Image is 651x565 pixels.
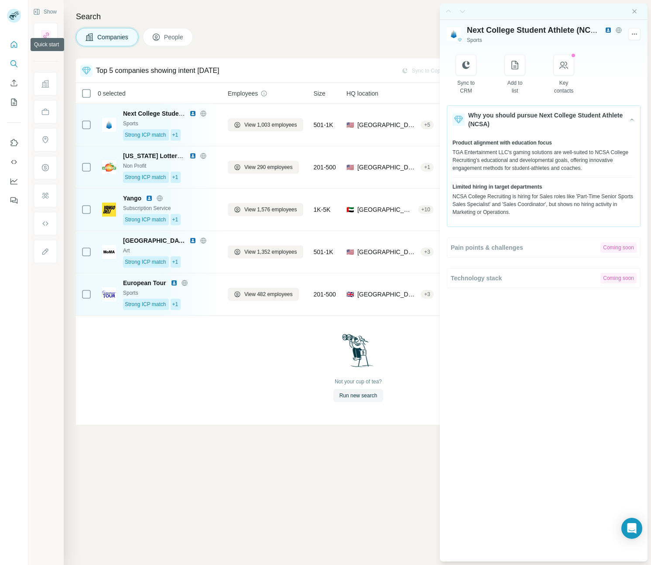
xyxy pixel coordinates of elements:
[123,110,230,117] span: Next College Student Athlete (NCSA)
[123,194,141,203] span: Yango
[357,290,417,299] span: [GEOGRAPHIC_DATA]
[123,236,185,245] span: [GEOGRAPHIC_DATA]
[451,274,502,282] span: Technology stack
[123,120,217,127] div: Sports
[421,290,434,298] div: + 3
[244,163,293,171] span: View 290 employees
[102,245,116,259] img: Logo of Museum of Modern Art
[452,148,635,172] div: TGA Entertainment LLC's gaming solutions are well-suited to NCSA College Recruiting's educational...
[447,269,640,288] button: Technology stackComing soon
[7,154,21,170] button: Use Surfe API
[7,94,21,110] button: My lists
[102,203,116,217] img: Logo of Yango
[7,173,21,189] button: Dashboard
[452,193,635,216] div: NCSA College Recruiting is hiring for Sales roles like 'Part-Time Senior Sports Sales Specialist'...
[467,36,622,44] div: Sports
[123,247,217,255] div: Art
[346,89,378,98] span: HQ location
[189,110,196,117] img: LinkedIn logo
[123,204,217,212] div: Subscription Service
[346,290,354,299] span: 🇬🇧
[357,205,415,214] span: [GEOGRAPHIC_DATA], [GEOGRAPHIC_DATA]
[97,33,129,41] span: Companies
[244,206,297,214] span: View 1,576 employees
[123,162,217,170] div: Non Profit
[125,258,166,266] span: Strong ICP match
[314,248,333,256] span: 501-1K
[125,216,166,224] span: Strong ICP match
[631,8,638,15] button: Close side panel
[171,279,178,286] img: LinkedIn logo
[346,248,354,256] span: 🇺🇸
[146,195,153,202] img: LinkedIn logo
[125,300,166,308] span: Strong ICP match
[102,160,116,174] img: Logo of Georgia Lottery Corporation
[314,163,336,172] span: 201-500
[335,378,382,386] div: Not your cup of tea?
[357,121,417,129] span: [GEOGRAPHIC_DATA], [US_STATE]
[505,79,525,95] div: Add to list
[333,389,384,402] button: Run new search
[172,173,178,181] span: +1
[418,206,434,214] div: + 10
[357,248,417,256] span: [GEOGRAPHIC_DATA], [US_STATE]
[452,139,552,147] span: Product alignment with education focus
[27,5,63,18] button: Show
[447,238,640,257] button: Pain points & challengesComing soon
[125,131,166,139] span: Strong ICP match
[102,287,116,301] img: Logo of European Tour
[346,205,354,214] span: 🇦🇪
[7,75,21,91] button: Enrich CSV
[189,237,196,244] img: LinkedIn logo
[621,518,642,539] div: Open Intercom Messenger
[189,152,196,159] img: LinkedIn logo
[314,205,331,214] span: 1K-5K
[228,89,258,98] span: Employees
[600,242,637,253] div: Coming soon
[228,245,303,258] button: View 1,352 employees
[96,65,219,76] div: Top 5 companies showing intent [DATE]
[451,243,523,252] span: Pain points & challenges
[421,248,434,256] div: + 3
[164,33,184,41] span: People
[468,111,625,128] span: Why you should pursue Next College Student Athlete (NCSA)
[228,118,303,131] button: View 1,003 employees
[244,290,293,298] span: View 482 employees
[357,163,417,172] span: [GEOGRAPHIC_DATA], [US_STATE]
[346,163,354,172] span: 🇺🇸
[467,26,604,34] span: Next College Student Athlete (NCSA)
[7,37,21,52] button: Quick start
[339,392,377,400] span: Run new search
[172,258,178,266] span: +1
[102,118,116,132] img: Logo of Next College Student Athlete (NCSA)
[123,279,166,287] span: European Tour
[76,10,641,23] h4: Search
[554,79,574,95] div: Key contacts
[447,27,461,41] img: Logo of Next College Student Athlete (NCSA)
[228,288,299,301] button: View 482 employees
[314,290,336,299] span: 201-500
[7,193,21,208] button: Feedback
[421,163,434,171] div: + 1
[172,131,178,139] span: +1
[346,121,354,129] span: 🇺🇸
[314,89,325,98] span: Size
[125,173,166,181] span: Strong ICP match
[447,106,640,134] button: Why you should pursue Next College Student Athlete (NCSA)
[452,183,542,191] span: Limited hiring in target departments
[123,152,217,159] span: [US_STATE] Lottery Corporation
[228,203,303,216] button: View 1,576 employees
[244,248,297,256] span: View 1,352 employees
[228,161,299,174] button: View 290 employees
[605,27,612,34] img: LinkedIn avatar
[456,79,476,95] div: Sync to CRM
[421,121,434,129] div: + 5
[314,121,333,129] span: 501-1K
[7,56,21,72] button: Search
[172,216,178,224] span: +1
[172,300,178,308] span: +1
[98,89,126,98] span: 0 selected
[244,121,297,129] span: View 1,003 employees
[123,289,217,297] div: Sports
[600,273,637,283] div: Coming soon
